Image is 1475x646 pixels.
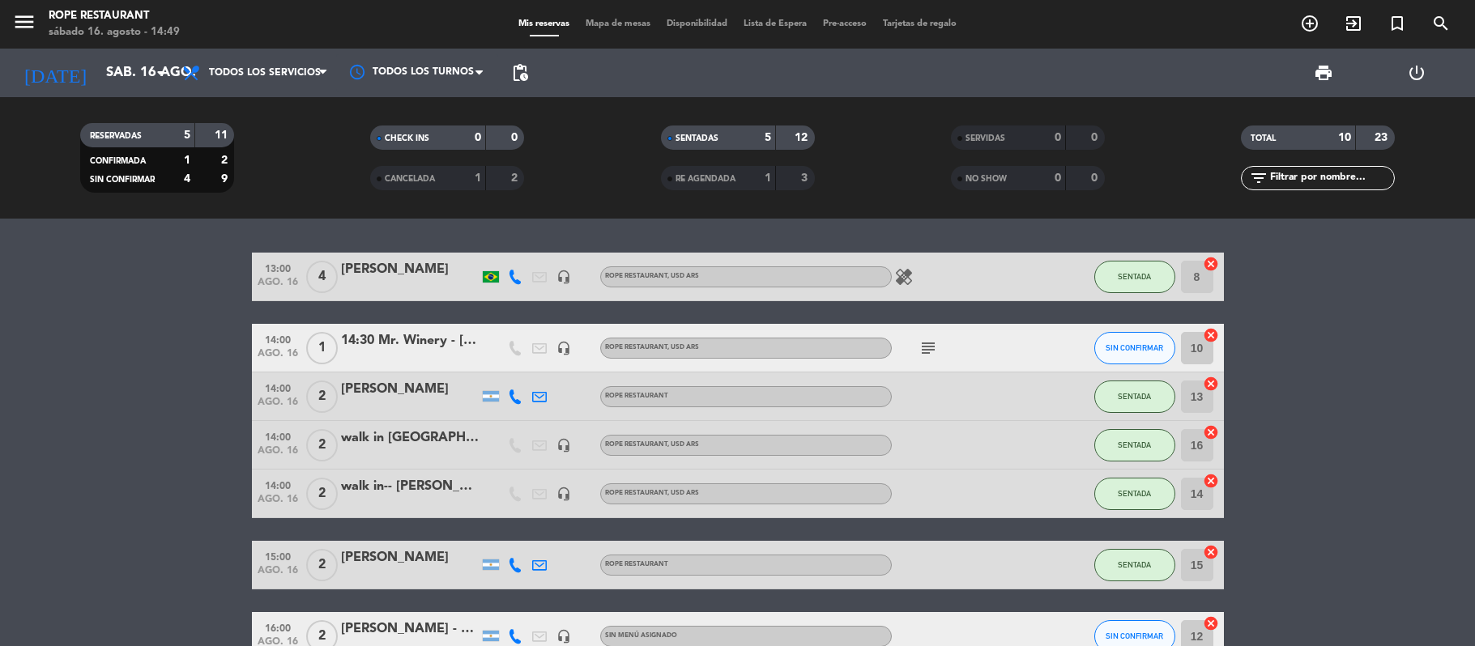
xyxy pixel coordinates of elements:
i: power_settings_new [1407,63,1426,83]
span: Tarjetas de regalo [875,19,965,28]
span: 16:00 [258,618,298,636]
i: filter_list [1249,168,1268,188]
i: headset_mic [556,341,571,355]
div: walk in [GEOGRAPHIC_DATA]-- [PERSON_NAME] [341,427,479,448]
span: ROPE RESTAURANT [605,561,668,567]
span: SENTADA [1118,272,1151,281]
div: LOG OUT [1371,49,1463,97]
i: headset_mic [556,270,571,284]
span: 2 [306,478,338,510]
span: RE AGENDADA [676,175,735,183]
span: SERVIDAS [966,134,1005,142]
i: cancel [1203,327,1219,343]
span: , USD ARS [667,490,699,496]
i: menu [12,10,36,34]
span: 1 [306,332,338,364]
span: 13:00 [258,258,298,277]
span: ago. 16 [258,348,298,367]
i: cancel [1203,544,1219,560]
span: SIN CONFIRMAR [1106,631,1163,640]
span: CHECK INS [385,134,429,142]
span: 14:00 [258,378,298,397]
strong: 11 [215,130,231,141]
span: Mis reservas [510,19,578,28]
span: pending_actions [510,63,530,83]
strong: 0 [1091,172,1101,184]
button: SENTADA [1094,478,1175,510]
strong: 0 [1055,132,1061,143]
span: TOTAL [1251,134,1276,142]
span: 15:00 [258,546,298,565]
strong: 1 [475,172,481,184]
span: RESERVADAS [90,132,142,140]
span: ROPE RESTAURANT [605,273,699,279]
span: ago. 16 [258,277,298,295]
i: subject [919,338,938,358]
span: 4 [306,261,338,293]
span: 2 [306,429,338,461]
span: SENTADA [1118,489,1151,498]
span: 2 [306,380,338,413]
i: cancel [1203,473,1219,489]
strong: 12 [795,132,811,143]
strong: 0 [1091,132,1101,143]
i: [DATE] [12,55,98,91]
i: cancel [1203,615,1219,631]
i: exit_to_app [1344,14,1363,33]
strong: 2 [221,155,231,166]
span: CANCELADA [385,175,435,183]
strong: 3 [801,172,811,184]
button: SENTADA [1094,261,1175,293]
i: arrow_drop_down [151,63,170,83]
span: Sin menú asignado [605,632,677,639]
span: 14:00 [258,329,298,348]
span: 14:00 [258,475,298,494]
strong: 1 [765,172,771,184]
span: print [1314,63,1333,83]
div: [PERSON_NAME] [341,259,479,280]
strong: 2 [511,172,521,184]
span: NO SHOW [966,175,1007,183]
span: CONFIRMADA [90,157,146,165]
strong: 5 [184,130,190,141]
span: ROPE RESTAURANT [605,393,668,399]
span: , USD ARS [667,344,699,351]
button: menu [12,10,36,40]
span: , USD ARS [667,273,699,279]
button: SENTADA [1094,549,1175,581]
div: [PERSON_NAME] [341,547,479,568]
span: , USD ARS [667,441,699,448]
span: Todos los servicios [209,67,321,79]
span: ROPE RESTAURANT [605,344,699,351]
span: SENTADAS [676,134,718,142]
i: cancel [1203,424,1219,440]
strong: 1 [184,155,190,166]
input: Filtrar por nombre... [1268,169,1394,187]
span: ago. 16 [258,494,298,512]
button: SENTADA [1094,429,1175,461]
strong: 4 [184,173,190,185]
i: headset_mic [556,438,571,453]
span: ago. 16 [258,445,298,464]
strong: 0 [1055,172,1061,184]
span: 2 [306,549,338,581]
span: SENTADA [1118,560,1151,569]
strong: 0 [475,132,481,143]
button: SIN CONFIRMAR [1094,332,1175,364]
div: [PERSON_NAME] - TARDE DE COOKIES [341,618,479,640]
strong: 0 [511,132,521,143]
div: [PERSON_NAME] [341,379,479,400]
span: SIN CONFIRMAR [90,176,155,184]
span: 14:00 [258,427,298,445]
span: SENTADA [1118,440,1151,449]
div: walk in-- [PERSON_NAME] [341,476,479,497]
i: add_circle_outline [1300,14,1319,33]
i: headset_mic [556,487,571,501]
i: cancel [1203,376,1219,392]
span: Mapa de mesas [578,19,659,28]
div: Rope restaurant [49,8,180,24]
span: ago. 16 [258,397,298,415]
div: 14:30 Mr. Winery - [PERSON_NAME] [PERSON_NAME] [PERSON_NAME] [341,330,479,351]
div: sábado 16. agosto - 14:49 [49,24,180,40]
span: SIN CONFIRMAR [1106,343,1163,352]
